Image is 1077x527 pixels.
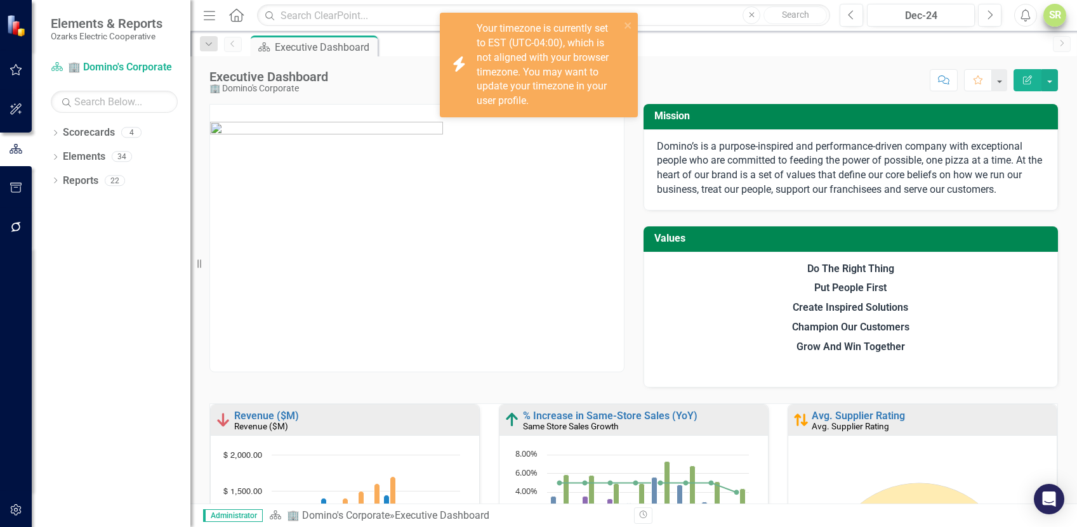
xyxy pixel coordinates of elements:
[557,481,562,486] path: Q1-23, 5. Target.
[583,481,588,486] path: Q2-23, 5. Target.
[1034,484,1064,514] div: Open Intercom Messenger
[112,152,132,162] div: 34
[477,22,620,108] div: Your timezone is currently set to EST (UTC-04:00), which is not aligned with your browser timezon...
[871,8,970,23] div: Dec-24
[807,263,894,275] strong: Do The Right Thing
[793,412,809,427] img: Caution
[257,4,830,27] input: Search ClearPoint...
[395,509,489,521] div: Executive Dashboard
[812,410,905,422] a: Avg. Supplier Rating
[121,127,142,138] div: 4
[234,421,288,431] small: Revenue ($M)
[624,18,633,32] button: close
[105,175,125,186] div: 22
[275,39,374,55] div: Executive Dashboard
[867,4,975,27] button: Dec-24
[1043,4,1066,27] button: SR
[203,509,263,522] span: Administrator
[505,412,520,427] img: Above Target
[63,174,98,188] a: Reports
[269,509,624,523] div: »
[782,10,809,20] span: Search
[796,341,905,353] strong: Grow And Win Together
[51,16,162,31] span: Elements & Reports
[51,31,162,41] small: Ozarks Electric Cooperative
[234,410,299,422] a: Revenue ($M)
[216,412,231,427] img: Below Plan
[633,481,638,486] path: Q4-23, 5. Target.
[684,481,689,486] path: Q2-24, 5. Target.
[223,488,262,496] text: $ 1,500.00
[209,84,328,93] div: 🏢 Domino's Corporate
[792,321,909,333] strong: Champion Our Customers
[287,509,390,521] a: 🏢 Domino's Corporate
[523,421,618,431] small: Same Store Sales Growth
[654,110,1052,122] h3: Mission
[51,60,178,75] a: 🏢 Domino's Corporate
[6,15,29,37] img: ClearPoint Strategy
[63,150,105,164] a: Elements
[657,140,1042,196] span: Domino’s is a purpose-inspired and performance-driven company with exceptional people who are com...
[223,452,262,460] text: $ 2,000.00
[523,410,697,422] a: % Increase in Same-Store Sales (YoY)
[51,91,178,113] input: Search Below...
[814,282,887,294] strong: Put People First
[793,301,908,313] strong: Create Inspired Solutions
[709,481,714,486] path: Q3-24, 5. Target.
[763,6,827,24] button: Search
[734,490,739,495] path: Q4-24, 4. Target.
[63,126,115,140] a: Scorecards
[812,421,889,431] small: Avg. Supplier Rating
[515,485,538,497] text: 4.00%
[654,233,1052,244] h3: Values
[658,481,663,486] path: Q1-24, 5. Target.
[515,467,538,478] text: 6.00%
[209,70,328,84] div: Executive Dashboard
[608,481,613,486] path: Q3-23, 5. Target.
[515,448,538,459] text: 8.00%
